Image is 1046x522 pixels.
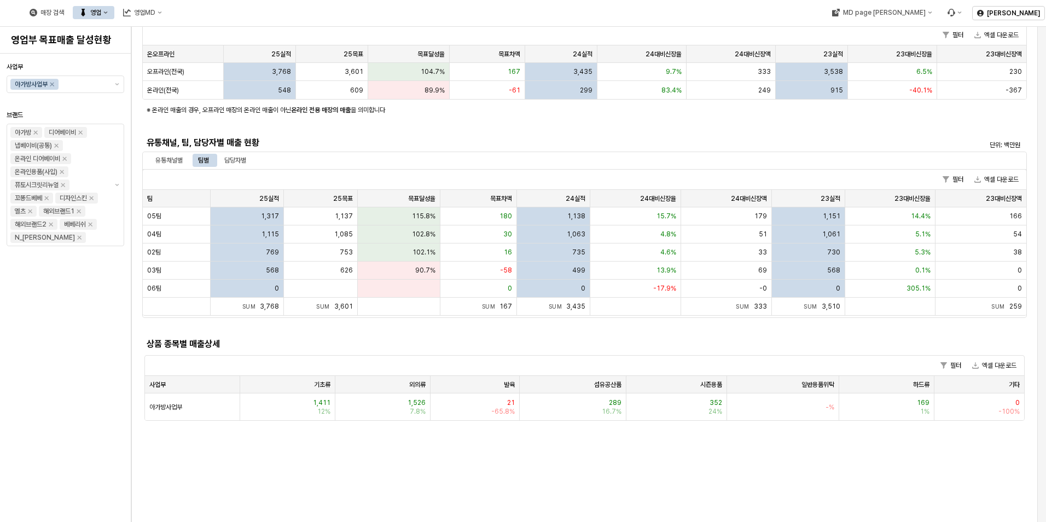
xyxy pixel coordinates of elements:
div: Remove 아가방 [33,130,38,135]
span: 25실적 [259,194,279,203]
div: Remove 온라인 디어베이비 [62,156,67,161]
span: -% [826,403,834,411]
div: Remove 베베리쉬 [88,222,92,227]
span: 102.8% [412,230,435,239]
span: 0 [1015,398,1020,407]
span: -61 [509,86,520,95]
span: 1,115 [261,230,279,239]
div: Remove 엘츠 [28,209,32,213]
span: 259 [1009,303,1022,310]
span: 166 [1009,212,1022,221]
span: 753 [340,248,353,257]
div: 영업MD [134,9,155,16]
span: 24실적 [573,50,592,59]
span: 51 [759,230,767,239]
span: 25실적 [271,50,291,59]
div: 팀별 [191,154,216,167]
div: 유통채널별 [149,154,189,167]
span: 333 [758,67,771,76]
div: Remove 온라인용품(사입) [60,170,64,174]
span: 23대비신장액 [986,194,1022,203]
button: 필터 [936,359,966,372]
span: 03팀 [147,266,161,275]
span: 9.7% [666,67,682,76]
div: 해외브랜드1 [43,206,74,217]
div: 영업 [90,9,101,16]
span: Sum [549,303,567,310]
span: 목표달성율 [408,194,435,203]
span: 915 [830,86,843,95]
span: 15.7% [656,212,676,221]
span: 팀 [147,194,153,203]
div: 매장 검색 [23,6,71,19]
span: 3,538 [824,67,843,76]
div: 엘츠 [15,206,26,217]
span: 24대비신장율 [646,50,682,59]
div: Remove 퓨토시크릿리뉴얼 [61,183,65,187]
span: 289 [609,398,621,407]
span: -65.8% [491,407,515,416]
main: App Frame [131,27,1046,522]
span: 1,061 [822,230,840,239]
span: 7.8% [410,407,426,416]
span: 0.1% [915,266,931,275]
span: 23대비신장율 [896,50,932,59]
div: Remove 냅베이비(공통) [54,143,59,148]
span: 89.9% [425,86,445,95]
span: 0 [836,284,840,293]
span: 4.6% [660,248,676,257]
span: Sum [242,303,260,310]
div: 유통채널별 [155,154,183,167]
span: 목표달성율 [417,50,445,59]
div: Remove N_이야이야오 [77,235,82,240]
span: 섬유공산품 [594,380,621,389]
span: 06팀 [147,284,161,293]
span: 1,526 [408,398,426,407]
span: 12% [317,407,330,416]
div: 아가방 [15,127,31,138]
span: 0 [581,284,585,293]
span: 23대비신장액 [986,50,1022,59]
span: 외의류 [409,380,426,389]
div: MD page 이동 [825,6,938,19]
span: 1,138 [567,212,585,221]
button: 제안 사항 표시 [111,124,124,246]
span: 아가방사업부 [149,403,182,411]
span: 104.7% [421,67,445,76]
button: 제안 사항 표시 [111,76,124,92]
div: Remove 해외브랜드2 [49,222,53,227]
span: 24% [708,407,722,416]
span: 352 [710,398,722,407]
span: 23실적 [823,50,843,59]
button: 영업 [73,6,114,19]
span: 167 [508,67,520,76]
button: 엑셀 다운로드 [968,359,1021,372]
span: 3,435 [573,67,592,76]
span: 16 [504,248,512,257]
span: 54 [1013,230,1022,239]
span: 305.1% [906,284,931,293]
div: 꼬똥드베베 [15,193,42,204]
span: 6.5% [916,67,932,76]
span: 30 [503,230,512,239]
span: 3,601 [334,303,353,310]
span: 05팀 [147,212,161,221]
span: -0 [759,284,767,293]
span: 609 [350,86,363,95]
button: 영업MD [117,6,168,19]
span: 기타 [1009,380,1020,389]
span: 3,601 [345,67,363,76]
span: 23실적 [821,194,840,203]
span: 169 [917,398,929,407]
span: 14.4% [911,212,931,221]
span: 16.7% [602,407,621,416]
span: 02팀 [147,248,161,257]
span: 3,510 [822,303,840,310]
span: 일반용품위탁 [801,380,834,389]
span: Sum [991,303,1009,310]
span: 90.7% [415,266,435,275]
div: Remove 디어베이비 [78,130,83,135]
button: 필터 [938,28,968,42]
